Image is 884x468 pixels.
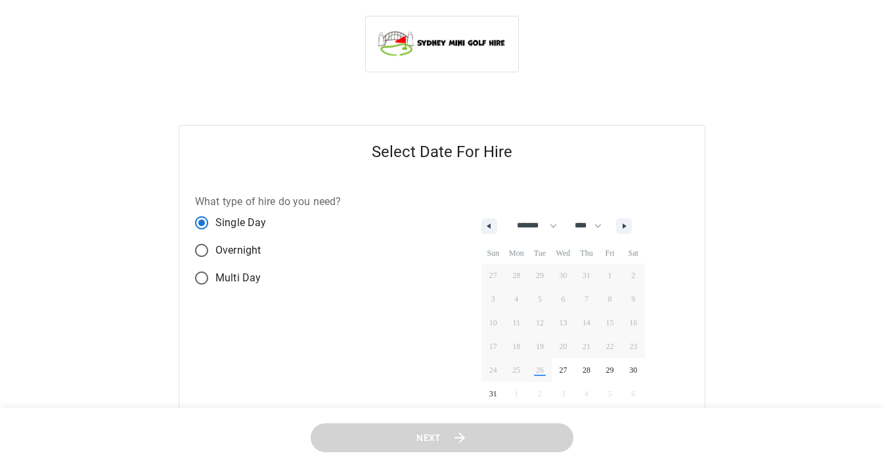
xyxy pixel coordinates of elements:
button: 15 [598,311,622,335]
span: Single Day [215,215,267,231]
button: 4 [505,287,529,311]
button: 8 [598,287,622,311]
button: 24 [481,358,505,382]
button: 11 [505,311,529,335]
span: Sat [621,243,645,264]
span: 2 [631,264,635,287]
button: 26 [528,358,552,382]
button: 29 [598,358,622,382]
span: 27 [559,358,567,382]
button: 28 [575,358,598,382]
h5: Select Date For Hire [179,126,705,178]
span: 13 [559,311,567,335]
button: 19 [528,335,552,358]
button: 25 [505,358,529,382]
span: 4 [514,287,518,311]
button: Next [311,423,573,453]
span: 11 [513,311,521,335]
span: 1 [608,264,612,287]
span: 16 [629,311,637,335]
button: 6 [552,287,575,311]
button: 9 [621,287,645,311]
button: 27 [552,358,575,382]
span: Tue [528,243,552,264]
button: 7 [575,287,598,311]
span: Sun [481,243,505,264]
span: 22 [606,335,614,358]
span: 17 [489,335,497,358]
img: Sydney Mini Golf Hire logo [376,27,508,59]
span: 12 [536,311,544,335]
span: 6 [561,287,565,311]
span: 15 [606,311,614,335]
span: 3 [491,287,495,311]
button: 30 [621,358,645,382]
button: 2 [621,264,645,287]
span: Mon [505,243,529,264]
button: 17 [481,335,505,358]
span: 26 [536,358,544,382]
span: 8 [608,287,612,311]
button: 14 [575,311,598,335]
button: 5 [528,287,552,311]
label: What type of hire do you need? [195,194,342,209]
button: 23 [621,335,645,358]
button: 12 [528,311,552,335]
span: 9 [631,287,635,311]
span: 21 [583,335,590,358]
span: 31 [489,382,497,406]
button: 13 [552,311,575,335]
button: 3 [481,287,505,311]
button: 18 [505,335,529,358]
span: 28 [583,358,590,382]
span: 20 [559,335,567,358]
button: 31 [481,382,505,406]
button: 1 [598,264,622,287]
span: 30 [629,358,637,382]
button: 10 [481,311,505,335]
span: Overnight [215,243,261,258]
span: 19 [536,335,544,358]
span: Wed [552,243,575,264]
span: 14 [583,311,590,335]
span: 10 [489,311,497,335]
span: 23 [629,335,637,358]
button: 16 [621,311,645,335]
span: Multi Day [215,270,261,286]
span: Fri [598,243,622,264]
span: Next [416,430,441,446]
span: 25 [512,358,520,382]
span: 7 [585,287,588,311]
button: 21 [575,335,598,358]
button: 22 [598,335,622,358]
span: 24 [489,358,497,382]
span: Thu [575,243,598,264]
span: 18 [512,335,520,358]
span: 5 [538,287,542,311]
span: 29 [606,358,614,382]
button: 20 [552,335,575,358]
